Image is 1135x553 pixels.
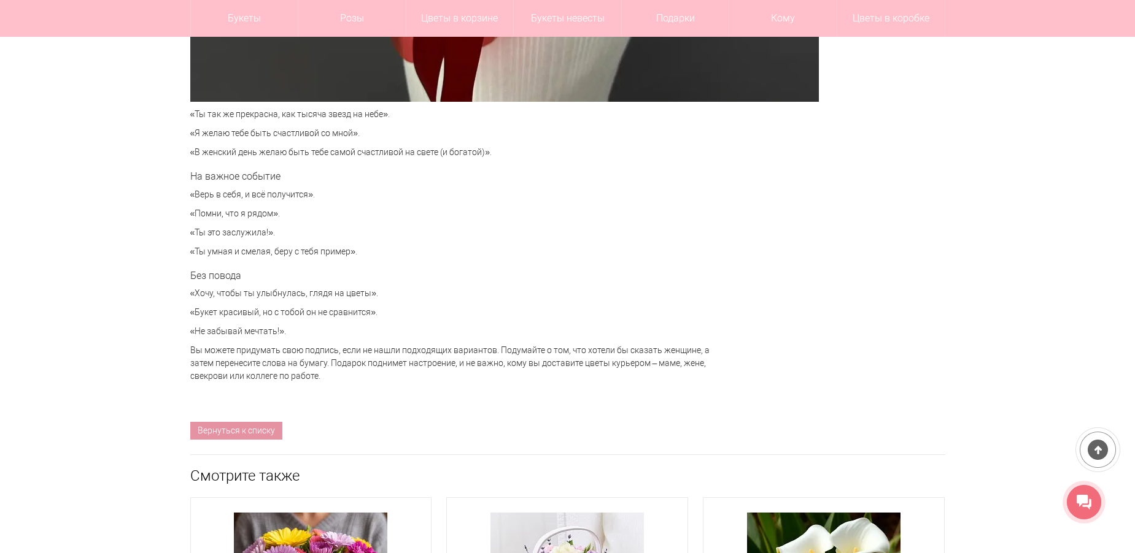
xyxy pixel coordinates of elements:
h3: На важное событие [190,171,712,182]
p: «Я желаю тебе быть счастливой со мной». [190,127,712,140]
h3: Без повода [190,270,712,281]
p: «Ты это заслужила!». [190,226,712,239]
p: «Хочу, чтобы ты улыбнулась, глядя на цветы». [190,287,712,300]
p: «Не забывай мечтать!». [190,325,712,338]
p: «Ты так же прекрасна, как тысяча звезд на небе». [190,108,712,121]
p: «Ты умная и смелая, беру с тебя пример». [190,245,712,258]
p: «Верь в себя, и всё получится». [190,188,712,201]
p: «Помни, что я рядом». [190,207,712,220]
div: Смотрите также [190,454,945,482]
p: «В женский день желаю быть тебе самой счастливой на свете (и богатой)». [190,146,712,159]
a: Вернуться к списку [190,422,282,440]
p: «Букет красивый, но с тобой он не сравнится». [190,306,712,319]
p: Вы можете придумать свою подпись, если не нашли подходящих вариантов. Подумайте о том, что хотели... [190,344,712,383]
